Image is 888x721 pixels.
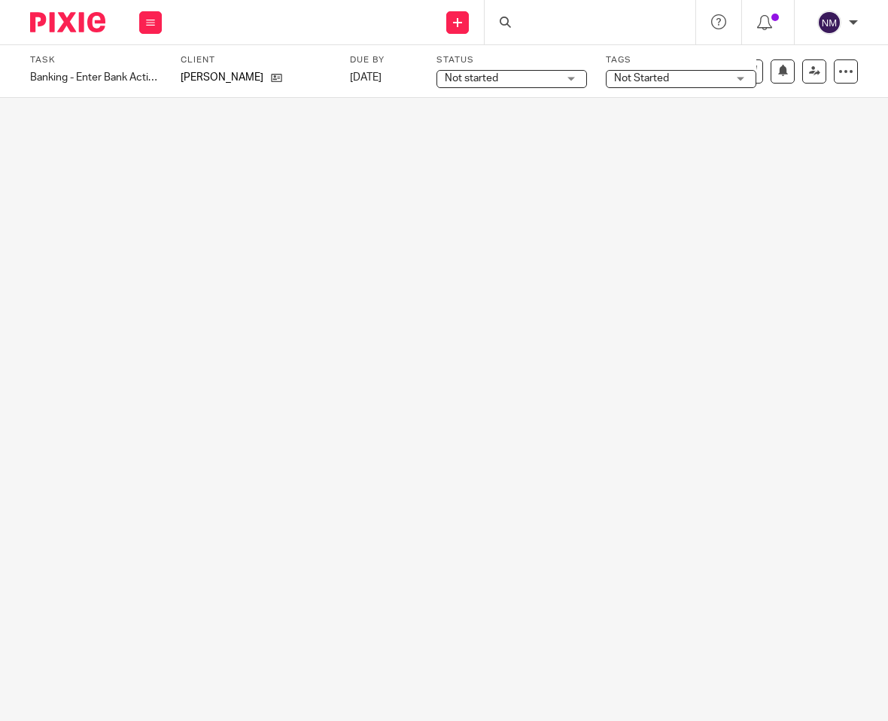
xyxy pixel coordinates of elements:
[817,11,841,35] img: svg%3E
[436,54,587,66] label: Status
[350,54,418,66] label: Due by
[771,59,795,84] button: Snooze task
[802,59,826,84] a: Reassign task
[606,54,756,66] label: Tags
[614,73,669,84] span: Not Started
[30,54,162,66] label: Task
[445,73,498,84] span: Not started
[181,54,331,66] label: Client
[271,72,282,84] i: Open client page
[181,70,263,85] span: Stoneburner
[30,70,162,85] div: Banking - Enter Bank Activity - week 34
[30,12,105,32] img: Pixie
[181,70,263,85] p: [PERSON_NAME]
[350,72,382,83] span: [DATE]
